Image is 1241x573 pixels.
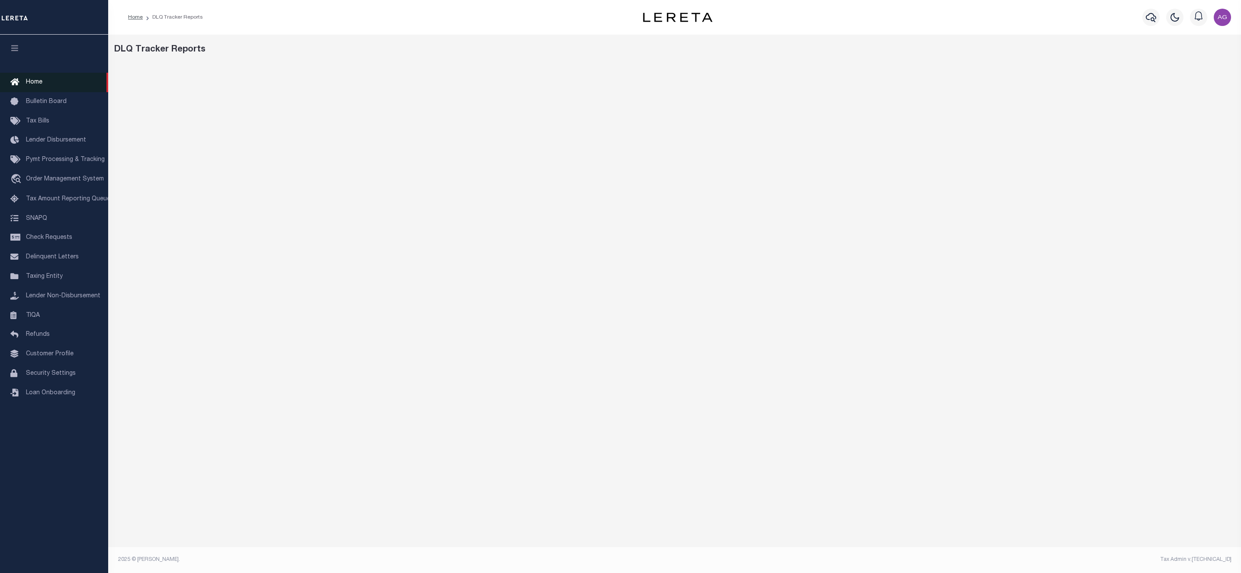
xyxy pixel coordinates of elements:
span: Bulletin Board [26,99,67,105]
img: logo-dark.svg [643,13,712,22]
span: TIQA [26,312,40,318]
span: Lender Non-Disbursement [26,293,100,299]
li: DLQ Tracker Reports [143,13,203,21]
span: Delinquent Letters [26,254,79,260]
i: travel_explore [10,174,24,185]
span: Lender Disbursement [26,137,86,143]
span: SNAPQ [26,215,47,221]
span: Home [26,79,42,85]
span: Loan Onboarding [26,390,75,396]
span: Customer Profile [26,351,74,357]
img: svg+xml;base64,PHN2ZyB4bWxucz0iaHR0cDovL3d3dy53My5vcmcvMjAwMC9zdmciIHBvaW50ZXItZXZlbnRzPSJub25lIi... [1214,9,1231,26]
span: Security Settings [26,370,76,377]
span: Tax Bills [26,118,49,124]
span: Pymt Processing & Tracking [26,157,105,163]
span: Taxing Entity [26,274,63,280]
span: Refunds [26,332,50,338]
span: Tax Amount Reporting Queue [26,196,110,202]
span: Order Management System [26,176,104,182]
div: DLQ Tracker Reports [114,43,1235,56]
a: Home [128,15,143,20]
span: Check Requests [26,235,72,241]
